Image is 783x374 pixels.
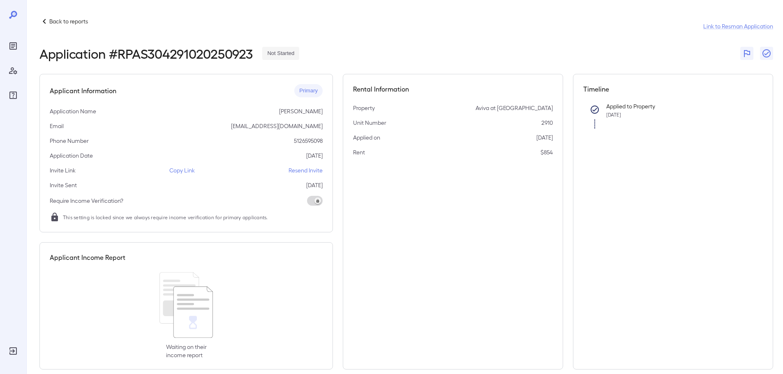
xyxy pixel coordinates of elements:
div: Log Out [7,344,20,358]
span: Not Started [262,50,299,57]
p: Require Income Verification? [50,197,123,205]
p: Aviva at [GEOGRAPHIC_DATA] [476,104,553,112]
div: Manage Users [7,64,20,77]
p: Application Date [50,151,93,160]
h5: Rental Information [353,84,553,94]
p: Phone Number [50,137,89,145]
div: FAQ [7,89,20,102]
a: Link to Resman Application [703,22,773,30]
span: [DATE] [606,112,621,117]
span: Primary [294,87,323,95]
p: Copy Link [169,166,195,174]
p: Rent [353,148,365,156]
p: Invite Link [50,166,76,174]
div: Reports [7,39,20,53]
button: Flag Report [740,47,753,60]
p: Applied on [353,133,380,142]
p: 2910 [541,119,553,127]
h5: Applicant Information [50,86,116,96]
p: Email [50,122,64,130]
p: [DATE] [306,151,323,160]
p: [EMAIL_ADDRESS][DOMAIN_NAME] [231,122,323,130]
span: This setting is locked since we always require income verification for primary applicants. [63,213,268,221]
p: Back to reports [49,17,88,25]
h2: Application # RPAS304291020250923 [39,46,252,61]
p: Resend Invite [289,166,323,174]
p: Waiting on their income report [166,343,207,359]
p: Unit Number [353,119,386,127]
p: $854 [540,148,553,156]
p: Applied to Property [606,102,750,110]
p: Property [353,104,375,112]
p: [PERSON_NAME] [279,107,323,115]
p: Application Name [50,107,96,115]
p: [DATE] [536,133,553,142]
h5: Timeline [583,84,763,94]
button: Close Report [760,47,773,60]
p: [DATE] [306,181,323,189]
h5: Applicant Income Report [50,252,125,262]
p: Invite Sent [50,181,77,189]
p: 5126595098 [294,137,323,145]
